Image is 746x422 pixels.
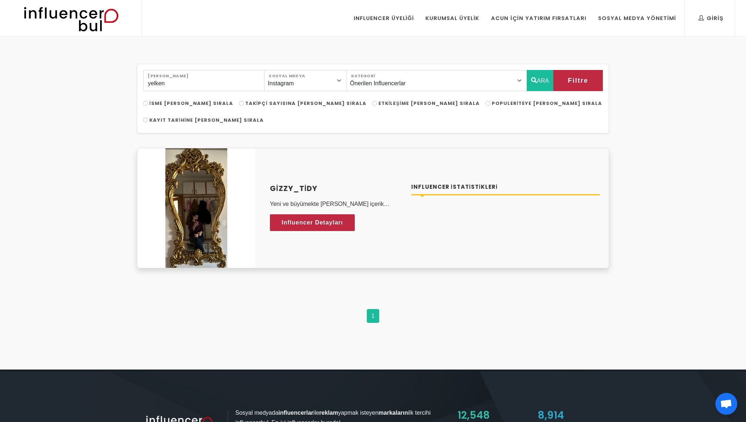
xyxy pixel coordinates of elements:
span: Filtre [568,74,588,87]
span: İsme [PERSON_NAME] Sırala [149,100,233,107]
div: Giriş [699,14,723,22]
div: Influencer Üyeliği [354,14,414,22]
input: Takipçi Sayısına [PERSON_NAME] Sırala [239,101,244,106]
span: Etkileşime [PERSON_NAME] Sırala [378,100,480,107]
a: Influencer Detayları [270,214,355,231]
a: Açık sohbet [715,393,737,415]
h4: Influencer İstatistikleri [411,183,600,191]
strong: influencerlar [278,410,313,416]
input: Search.. [143,70,264,91]
div: Kurumsal Üyelik [425,14,479,22]
a: 1 [367,309,380,323]
a: gizzy_tidy [270,183,403,194]
input: Populeriteye [PERSON_NAME] Sırala [486,101,490,106]
button: Filtre [553,70,603,91]
div: Sosyal Medya Yönetimi [598,14,676,22]
strong: reklam [319,410,338,416]
p: Yeni ve büyümekte [PERSON_NAME] içerik üreticisiyim. Hedefim insanlarla [PERSON_NAME] bir ilişki ... [270,200,403,208]
span: Populeriteye [PERSON_NAME] Sırala [492,100,602,107]
span: Influencer Detayları [282,217,343,228]
input: İsme [PERSON_NAME] Sırala [143,101,148,106]
button: ARA [527,70,553,91]
input: Etkileşime [PERSON_NAME] Sırala [372,101,377,106]
div: Acun İçin Yatırım Fırsatları [491,14,586,22]
span: Takipçi Sayısına [PERSON_NAME] Sırala [245,100,366,107]
strong: markaların [378,410,408,416]
span: Kayıt Tarihine [PERSON_NAME] Sırala [149,117,264,124]
input: Kayıt Tarihine [PERSON_NAME] Sırala [143,118,148,122]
